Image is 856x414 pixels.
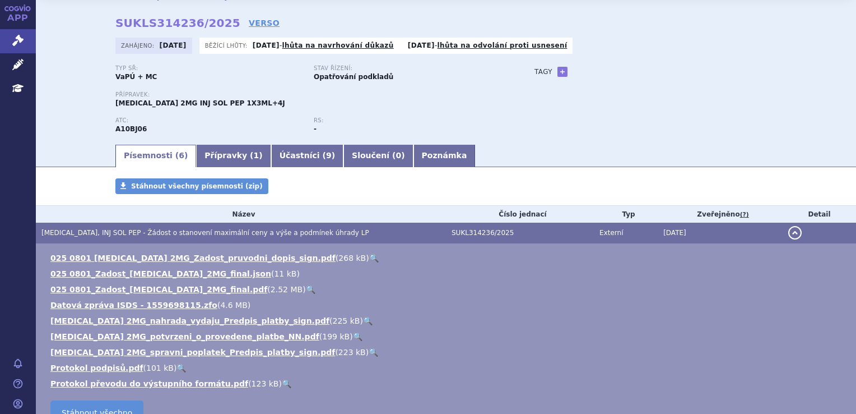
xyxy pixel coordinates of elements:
[160,42,187,49] strong: [DATE]
[50,269,271,278] a: 025 0801_Zadost_[MEDICAL_DATA]_2MG_final.json
[50,364,143,372] a: Protokol podpisů.pdf
[783,206,856,223] th: Detail
[205,41,250,50] span: Běžící lhůty:
[363,316,373,325] a: 🔍
[146,364,174,372] span: 101 kB
[314,73,393,81] strong: Opatřování podkladů
[274,269,296,278] span: 11 kB
[254,151,259,160] span: 1
[115,16,240,30] strong: SUKLS314236/2025
[50,316,329,325] a: [MEDICAL_DATA] 2MG_nahrada_vydaju_Predpis_platby_sign.pdf
[338,254,366,263] span: 268 kB
[50,285,267,294] a: 025 0801_Zadost_[MEDICAL_DATA]_2MG_final.pdf
[115,178,268,194] a: Stáhnout všechny písemnosti (zip)
[115,145,196,167] a: Písemnosti (6)
[271,285,303,294] span: 2.52 MB
[115,91,512,98] p: Přípravek:
[446,206,594,223] th: Číslo jednací
[557,67,567,77] a: +
[306,285,315,294] a: 🔍
[788,226,802,240] button: detail
[333,316,360,325] span: 225 kB
[252,379,279,388] span: 123 kB
[115,65,303,72] p: Typ SŘ:
[179,151,184,160] span: 6
[50,284,845,295] li: ( )
[131,182,263,190] span: Stáhnout všechny písemnosti (zip)
[282,379,291,388] a: 🔍
[446,223,594,243] td: SUKL314236/2025
[326,151,332,160] span: 9
[271,145,343,167] a: Účastníci (9)
[50,268,845,279] li: ( )
[594,206,658,223] th: Typ
[50,300,845,311] li: ( )
[115,99,285,107] span: [MEDICAL_DATA] 2MG INJ SOL PEP 1X3ML+4J
[408,42,435,49] strong: [DATE]
[121,41,156,50] span: Zahájeno:
[599,229,623,237] span: Externí
[50,379,248,388] a: Protokol převodu do výstupního formátu.pdf
[50,254,336,263] a: 025 0801 [MEDICAL_DATA] 2MG_Zadost_pruvodni_dopis_sign.pdf
[50,348,335,357] a: [MEDICAL_DATA] 2MG_spravni_poplatek_Predpis_platby_sign.pdf
[408,41,567,50] p: -
[253,42,280,49] strong: [DATE]
[438,42,567,49] a: lhůta na odvolání proti usnesení
[115,117,303,124] p: ATC:
[50,252,845,264] li: ( )
[338,348,366,357] span: 223 kB
[50,362,845,374] li: ( )
[176,364,186,372] a: 🔍
[50,315,845,326] li: ( )
[115,73,157,81] strong: VaPÚ + MC
[50,332,319,341] a: [MEDICAL_DATA] 2MG_potvrzeni_o_provedene_platbe_NN.pdf
[369,254,379,263] a: 🔍
[322,332,350,341] span: 199 kB
[413,145,476,167] a: Poznámka
[36,206,446,223] th: Název
[343,145,413,167] a: Sloučení (0)
[353,332,362,341] a: 🔍
[314,125,317,133] strong: -
[41,229,369,237] span: OZEMPIC, INJ SOL PEP - Žádost o stanovení maximální ceny a výše a podmínek úhrady LP
[249,17,280,29] a: VERSO
[282,42,394,49] a: lhůta na navrhování důkazů
[253,41,394,50] p: -
[396,151,401,160] span: 0
[220,301,247,310] span: 4.6 MB
[740,211,749,219] abbr: (?)
[50,331,845,342] li: ( )
[534,65,552,79] h3: Tagy
[115,125,147,133] strong: SEMAGLUTID
[196,145,271,167] a: Přípravky (1)
[50,378,845,389] li: ( )
[50,301,217,310] a: Datová zpráva ISDS - 1559698115.zfo
[658,206,783,223] th: Zveřejněno
[50,347,845,358] li: ( )
[658,223,783,243] td: [DATE]
[369,348,378,357] a: 🔍
[314,65,501,72] p: Stav řízení:
[314,117,501,124] p: RS:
